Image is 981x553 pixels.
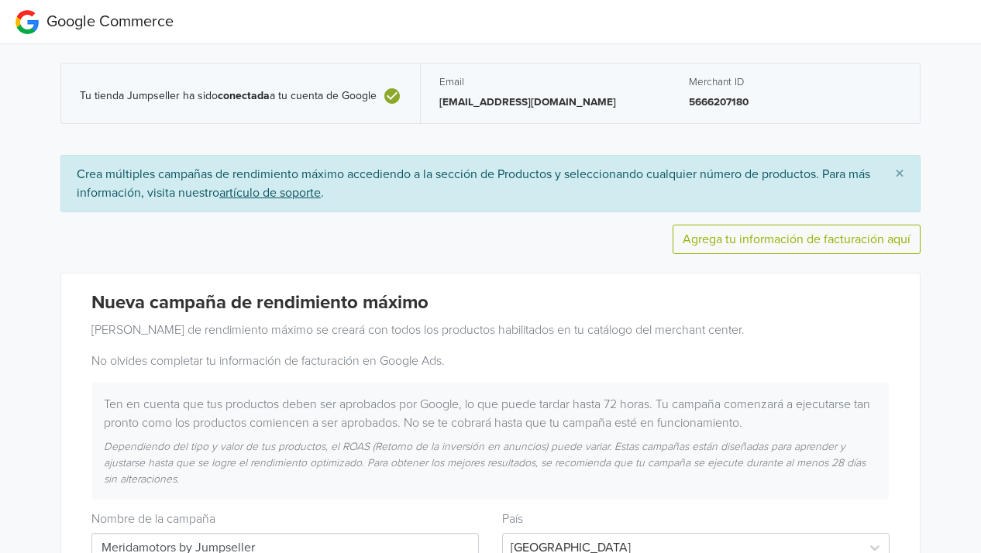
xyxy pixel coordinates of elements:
u: artículo de soporte [219,185,321,201]
p: 5666207180 [689,94,901,110]
button: Agrega tu información de facturación aquí [673,225,921,254]
span: × [895,163,904,185]
p: [EMAIL_ADDRESS][DOMAIN_NAME] [439,94,652,110]
span: Google Commerce [46,12,174,31]
span: Tu tienda Jumpseller ha sido a tu cuenta de Google [80,90,377,103]
div: Crea múltiples campañas de rendimiento máximo accediendo a la sección de Productos y seleccionand... [60,155,921,212]
h4: Nueva campaña de rendimiento máximo [91,292,890,314]
div: [PERSON_NAME] de rendimiento máximo se creará con todos los productos habilitados en tu catálogo ... [80,321,901,339]
div: Ten en cuenta que tus productos deben ser aprobados por Google, lo que puede tardar hasta 72 hora... [92,395,889,432]
a: Para más información, visita nuestroartículo de soporte. [77,167,870,201]
div: Dependiendo del tipo y valor de tus productos, el ROAS (Retorno de la inversión en anuncios) pued... [92,438,889,487]
a: Agrega tu información de facturación aquí [683,232,910,247]
button: Close [879,156,920,193]
h5: Merchant ID [689,76,901,88]
h6: Nombre de la campaña [91,512,479,527]
b: conectada [218,89,270,102]
h5: Email [439,76,652,88]
h6: País [502,512,890,527]
div: No olvides completar tu información de facturación en Google Ads. [80,352,901,370]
